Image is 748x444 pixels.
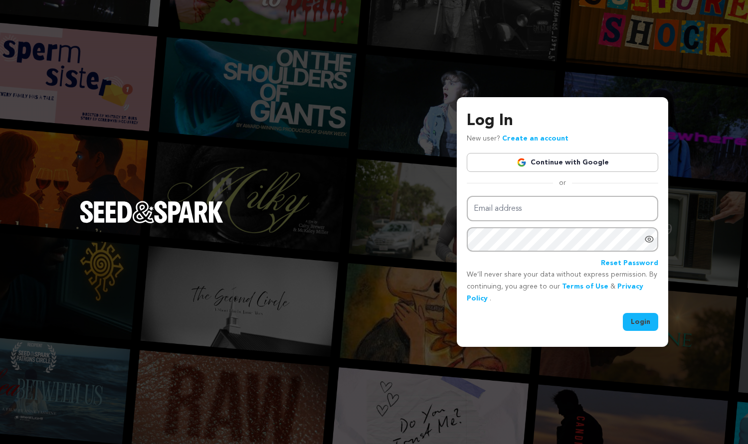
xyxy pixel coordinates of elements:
input: Email address [467,196,658,221]
a: Terms of Use [562,283,608,290]
img: Google logo [517,157,527,167]
a: Continue with Google [467,153,658,172]
a: Show password as plain text. Warning: this will display your password on the screen. [644,234,654,244]
span: or [553,178,572,188]
img: Seed&Spark Logo [80,201,223,223]
p: New user? [467,133,568,145]
a: Create an account [502,135,568,142]
button: Login [623,313,658,331]
a: Privacy Policy [467,283,643,302]
h3: Log In [467,109,658,133]
a: Seed&Spark Homepage [80,201,223,243]
a: Reset Password [601,258,658,270]
p: We’ll never share your data without express permission. By continuing, you agree to our & . [467,269,658,304]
